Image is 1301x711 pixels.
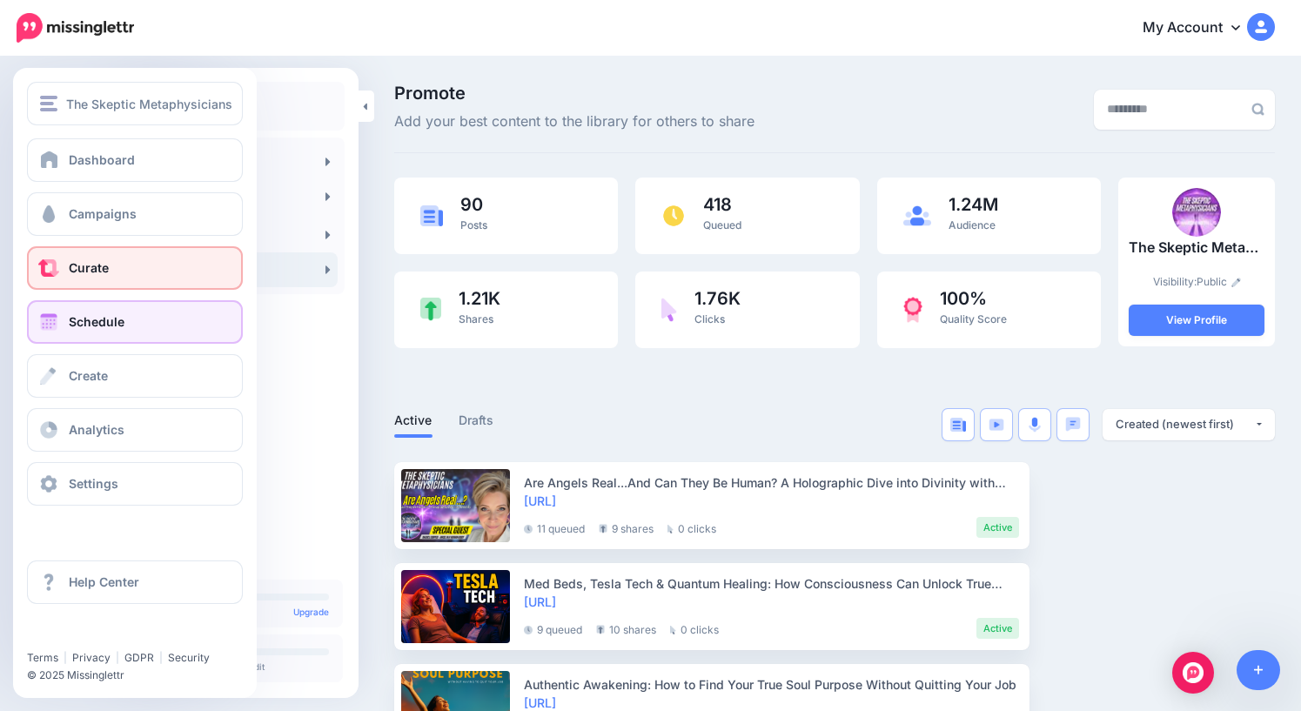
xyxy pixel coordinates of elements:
a: Settings [27,462,243,506]
a: Schedule [27,300,243,344]
img: microphone.png [1029,417,1041,433]
span: | [116,651,119,664]
img: clock.png [661,204,686,228]
li: 9 shares [599,517,654,538]
a: Drafts [459,410,494,431]
button: The Skeptic Metaphysicians [27,82,243,125]
a: Terms [27,651,58,664]
img: search-grey-6.png [1251,103,1264,116]
button: Created (newest first) [1103,409,1275,440]
p: The Skeptic Metaphysicians [1129,237,1264,259]
img: pointer-grey.png [667,525,674,533]
span: Dashboard [69,152,135,167]
img: share-grey.png [596,625,605,634]
a: Active [394,410,433,431]
img: 398694559_755142363325592_1851666557881600205_n-bsa141941_thumb.jpg [1172,188,1221,237]
span: Quality Score [940,312,1007,325]
span: Audience [949,218,996,231]
img: Missinglettr [17,13,134,43]
span: 1.24M [949,196,998,213]
span: 100% [940,290,1007,307]
a: Dashboard [27,138,243,182]
div: Created (newest first) [1116,416,1254,433]
img: article-blue.png [950,418,966,432]
div: Are Angels Real...And Can They Be Human? A Holographic Dive into Divinity with [PERSON_NAME] [524,473,1019,492]
div: Med Beds, Tesla Tech & Quantum Healing: How Consciousness Can Unlock True Wellness [524,574,1019,593]
span: 90 [460,196,487,213]
li: Active [976,517,1019,538]
span: Posts [460,218,487,231]
div: Open Intercom Messenger [1172,652,1214,694]
a: Help Center [27,560,243,604]
img: share-grey.png [599,524,607,533]
img: prize-red.png [903,297,922,323]
li: 0 clicks [667,517,716,538]
a: [URL] [524,594,556,609]
img: clock-grey-darker.png [524,525,533,533]
img: pointer-purple.png [661,298,677,322]
span: Campaigns [69,206,137,221]
img: clock-grey-darker.png [524,626,533,634]
a: Campaigns [27,192,243,236]
li: 0 clicks [670,618,719,639]
a: Public [1197,275,1241,288]
span: Shares [459,312,493,325]
span: 418 [703,196,741,213]
a: [URL] [524,695,556,710]
span: 1.76K [694,290,741,307]
span: Clicks [694,312,725,325]
span: Schedule [69,314,124,329]
p: Visibility: [1129,273,1264,291]
span: Analytics [69,422,124,437]
a: Security [168,651,210,664]
img: share-green.png [420,298,441,321]
span: Curate [69,260,109,275]
img: video-blue.png [989,419,1004,431]
img: chat-square-blue.png [1065,417,1081,432]
img: menu.png [40,96,57,111]
a: View Profile [1129,305,1264,336]
span: | [64,651,67,664]
a: Create [27,354,243,398]
div: Authentic Awakening: How to Find Your True Soul Purpose Without Quitting Your Job [524,675,1019,694]
span: Queued [703,218,741,231]
a: [URL] [524,493,556,508]
img: pencil.png [1231,278,1241,287]
span: Settings [69,476,118,491]
a: My Account [1125,7,1275,50]
a: Curate [27,246,243,290]
iframe: Twitter Follow Button [27,626,162,643]
li: Active [976,618,1019,639]
li: 9 queued [524,618,582,639]
a: Privacy [72,651,111,664]
span: 1.21K [459,290,500,307]
span: Add your best content to the library for others to share [394,111,754,133]
img: users-blue.png [903,205,931,226]
li: © 2025 Missinglettr [27,667,256,684]
img: article-blue.png [420,205,443,225]
img: pointer-grey.png [670,626,676,634]
span: Help Center [69,574,139,589]
span: Promote [394,84,754,102]
a: GDPR [124,651,154,664]
li: 10 shares [596,618,656,639]
span: The Skeptic Metaphysicians [66,94,232,114]
a: Analytics [27,408,243,452]
span: Create [69,368,108,383]
span: | [159,651,163,664]
li: 11 queued [524,517,585,538]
